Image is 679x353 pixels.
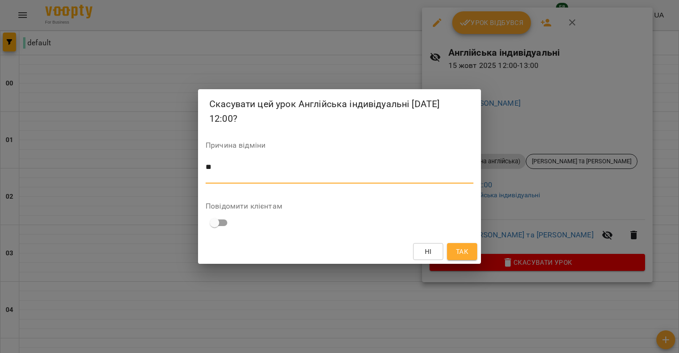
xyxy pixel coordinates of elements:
label: Причина відміни [206,142,473,149]
span: Так [456,246,468,257]
button: Так [447,243,477,260]
span: Ні [425,246,432,257]
h2: Скасувати цей урок Англійська індивідуальні [DATE] 12:00? [209,97,470,126]
label: Повідомити клієнтам [206,202,473,210]
button: Ні [413,243,443,260]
